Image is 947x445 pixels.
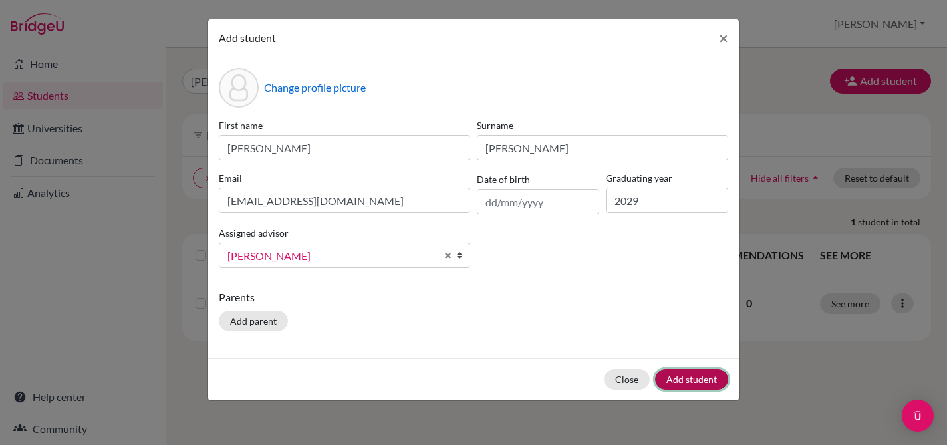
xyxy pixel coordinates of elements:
label: Graduating year [606,171,728,185]
label: Assigned advisor [219,226,289,240]
input: dd/mm/yyyy [477,189,599,214]
label: First name [219,118,470,132]
button: Close [708,19,739,57]
button: Close [604,369,650,390]
label: Email [219,171,470,185]
div: Profile picture [219,68,259,108]
label: Surname [477,118,728,132]
button: Add parent [219,311,288,331]
div: Open Intercom Messenger [902,400,934,432]
p: Parents [219,289,728,305]
label: Date of birth [477,172,530,186]
span: × [719,28,728,47]
button: Add student [655,369,728,390]
span: Add student [219,31,276,44]
span: [PERSON_NAME] [227,247,436,265]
